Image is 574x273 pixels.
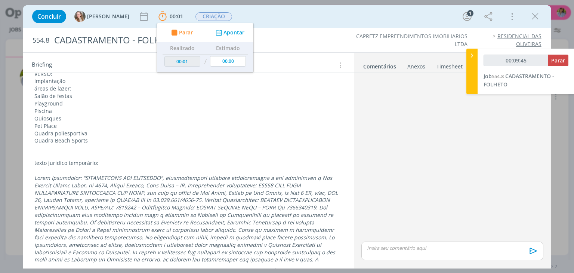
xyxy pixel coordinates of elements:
span: Parar [551,57,565,64]
span: Parar [179,30,193,35]
span: 00:01 [170,13,183,20]
a: CAPRETZ EMPREENDIMENTOS IMOBILIARIOS LTDA [356,33,467,47]
span: [PERSON_NAME] [87,14,129,19]
a: Timesheet [436,59,463,70]
button: Apontar [214,29,245,37]
p: implantação [34,77,342,85]
p: Piscina [34,107,342,115]
a: Job554.8CADASTRAMENTO - FOLHETO [484,73,554,88]
td: / [202,54,209,70]
button: 1 [461,10,473,22]
span: CADASTRAMENTO - FOLHETO [484,73,554,88]
div: CADASTRAMENTO - FOLHETO [51,31,326,49]
p: Pet Place [34,122,342,130]
p: Salão de festas [34,92,342,100]
ul: 00:01 [157,23,254,73]
img: G [74,11,86,22]
div: dialog [23,5,551,269]
button: Parar [548,55,568,66]
th: Estimado [209,42,248,54]
p: Playground [34,100,342,107]
button: G[PERSON_NAME] [74,11,129,22]
span: Briefing [32,60,52,70]
span: 554.8 [492,73,504,80]
div: Anexos [407,63,425,70]
button: 00:01 [157,10,185,22]
p: áreas de lazer: [34,85,342,92]
button: CRIAÇÃO [195,12,232,21]
div: 1 [467,10,473,16]
p: Quiosques [34,115,342,122]
p: Quadra poliesportiva [34,130,342,137]
span: Concluir [37,13,61,19]
p: VERSO: [34,70,342,78]
button: Concluir [32,10,66,23]
a: Comentários [363,59,396,70]
th: Realizado [163,42,202,54]
span: 554.8 [33,36,49,45]
a: RESIDENCIAL DAS OLIVEIRAS [497,33,541,47]
p: texto jurídico temporário: [34,159,342,167]
button: Parar [169,29,193,37]
p: Quadra Beach Sports [34,137,342,144]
